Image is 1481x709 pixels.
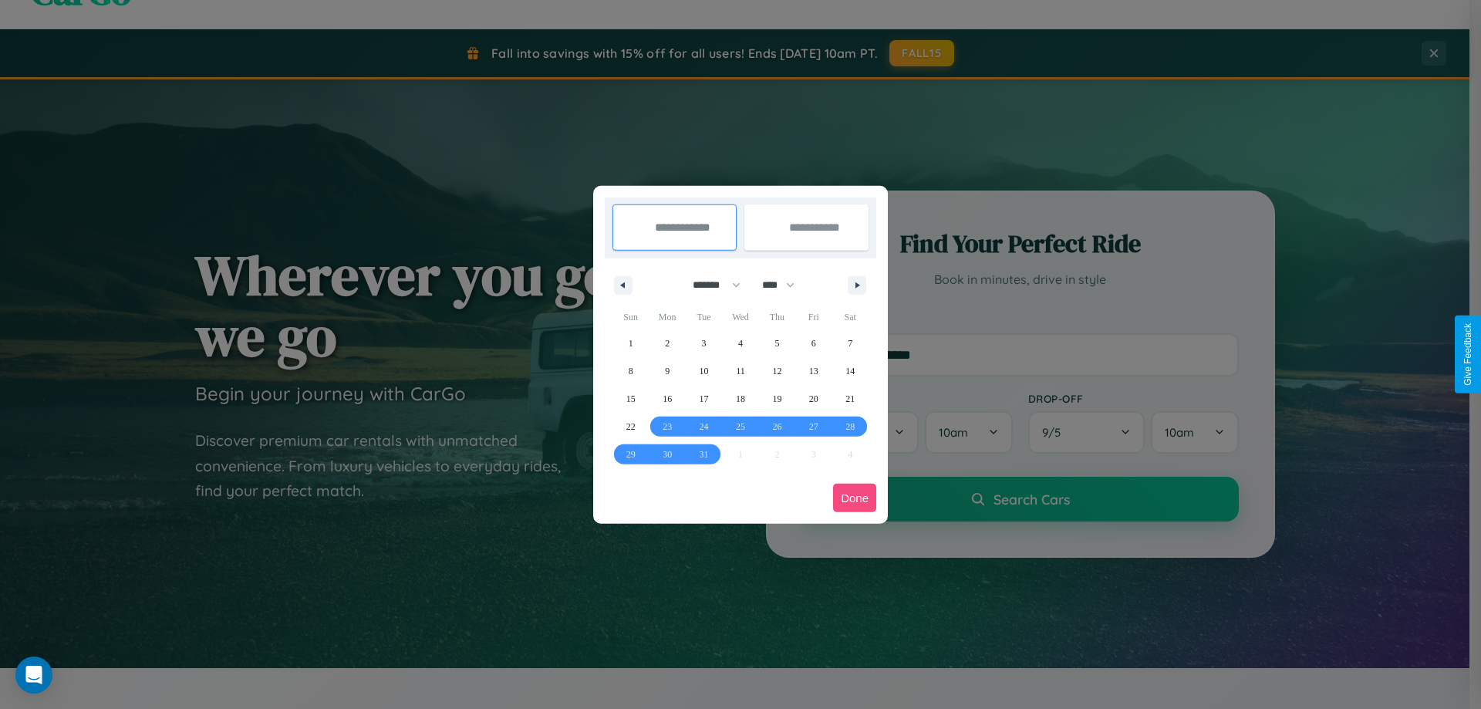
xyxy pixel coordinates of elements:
button: 18 [722,385,758,413]
button: 17 [686,385,722,413]
span: 21 [845,385,855,413]
span: 8 [629,357,633,385]
button: 24 [686,413,722,441]
button: 25 [722,413,758,441]
button: 30 [649,441,685,468]
span: 31 [700,441,709,468]
span: 3 [702,329,707,357]
button: 3 [686,329,722,357]
span: 26 [772,413,781,441]
button: 22 [612,413,649,441]
span: 14 [845,357,855,385]
span: 28 [845,413,855,441]
button: 27 [795,413,832,441]
span: 18 [736,385,745,413]
div: Give Feedback [1462,323,1473,386]
span: Mon [649,305,685,329]
button: 6 [795,329,832,357]
span: 17 [700,385,709,413]
span: 24 [700,413,709,441]
button: 29 [612,441,649,468]
span: 2 [665,329,670,357]
span: 6 [811,329,816,357]
span: Tue [686,305,722,329]
div: Open Intercom Messenger [15,657,52,694]
button: 10 [686,357,722,385]
button: 28 [832,413,869,441]
span: 22 [626,413,636,441]
span: 1 [629,329,633,357]
span: 13 [809,357,818,385]
button: 31 [686,441,722,468]
span: 7 [848,329,852,357]
button: 8 [612,357,649,385]
span: 20 [809,385,818,413]
button: 21 [832,385,869,413]
span: 15 [626,385,636,413]
button: 12 [759,357,795,385]
span: Sat [832,305,869,329]
button: 11 [722,357,758,385]
button: 14 [832,357,869,385]
span: 5 [774,329,779,357]
button: 15 [612,385,649,413]
span: 9 [665,357,670,385]
button: Done [833,484,876,512]
button: 1 [612,329,649,357]
span: 19 [772,385,781,413]
button: 7 [832,329,869,357]
span: 30 [663,441,672,468]
span: 27 [809,413,818,441]
span: 16 [663,385,672,413]
button: 5 [759,329,795,357]
button: 9 [649,357,685,385]
span: 25 [736,413,745,441]
span: Fri [795,305,832,329]
button: 13 [795,357,832,385]
span: Wed [722,305,758,329]
button: 26 [759,413,795,441]
span: Thu [759,305,795,329]
span: 23 [663,413,672,441]
button: 19 [759,385,795,413]
button: 23 [649,413,685,441]
button: 2 [649,329,685,357]
button: 20 [795,385,832,413]
button: 4 [722,329,758,357]
span: 4 [738,329,743,357]
span: Sun [612,305,649,329]
button: 16 [649,385,685,413]
span: 12 [772,357,781,385]
span: 11 [736,357,745,385]
span: 29 [626,441,636,468]
span: 10 [700,357,709,385]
